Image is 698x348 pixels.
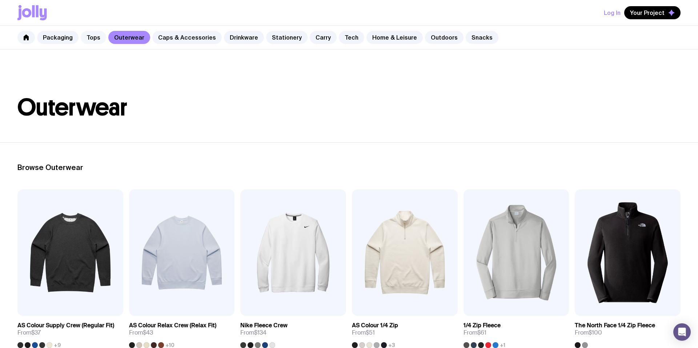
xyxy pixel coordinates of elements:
span: From [129,329,153,336]
h3: AS Colour Relax Crew (Relax Fit) [129,322,216,329]
a: 1/4 Zip FleeceFrom$61+1 [464,316,569,348]
h3: The North Face 1/4 Zip Fleece [575,322,655,329]
a: Carry [310,31,337,44]
a: AS Colour Supply Crew (Regular Fit)From$37+9 [17,316,123,348]
a: Outerwear [108,31,150,44]
span: +9 [54,342,61,348]
span: $37 [31,329,41,336]
span: From [240,329,266,336]
a: Nike Fleece CrewFrom$134 [240,316,346,348]
a: Stationery [266,31,308,44]
span: $61 [477,329,486,336]
div: Open Intercom Messenger [673,323,691,341]
a: Caps & Accessories [152,31,222,44]
a: Tops [81,31,106,44]
span: $100 [589,329,602,336]
h3: AS Colour 1/4 Zip [352,322,398,329]
a: Snacks [466,31,498,44]
span: $43 [143,329,153,336]
span: +1 [500,342,505,348]
span: From [575,329,602,336]
a: Packaging [37,31,79,44]
a: AS Colour 1/4 ZipFrom$51+3 [352,316,458,348]
button: Log In [604,6,621,19]
a: Tech [339,31,364,44]
button: Your Project [624,6,681,19]
h3: Nike Fleece Crew [240,322,288,329]
a: The North Face 1/4 Zip FleeceFrom$100 [575,316,681,348]
span: +3 [388,342,395,348]
h1: Outerwear [17,96,681,119]
a: Drinkware [224,31,264,44]
h3: 1/4 Zip Fleece [464,322,501,329]
h3: AS Colour Supply Crew (Regular Fit) [17,322,114,329]
a: AS Colour Relax Crew (Relax Fit)From$43+10 [129,316,235,348]
span: From [17,329,41,336]
h2: Browse Outerwear [17,163,681,172]
a: Home & Leisure [366,31,423,44]
span: +10 [165,342,174,348]
span: From [352,329,375,336]
span: From [464,329,486,336]
span: $51 [366,329,375,336]
a: Outdoors [425,31,464,44]
span: Your Project [630,9,665,16]
span: $134 [254,329,266,336]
